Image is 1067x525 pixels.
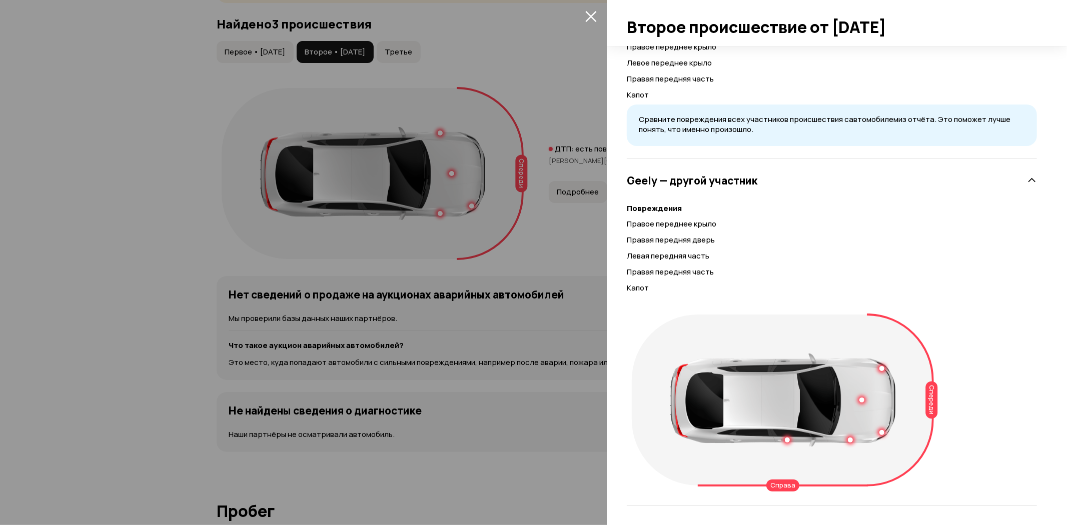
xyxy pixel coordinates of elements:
div: Справа [766,479,799,491]
button: закрыть [583,8,599,24]
h3: Geely — другой участник [627,174,757,187]
strong: Повреждения [627,203,682,213]
div: Спереди [926,381,938,419]
p: Левое переднее крыло [627,57,1037,68]
p: Левая передняя часть [627,250,1037,261]
span: Сравните повреждения всех участников происшествия с автомобилем из отчёта. Это поможет лучше поня... [639,114,1010,135]
p: Правое переднее крыло [627,41,1037,52]
p: Правая передняя дверь [627,234,1037,245]
p: Правая передняя часть [627,73,1037,84]
p: Капот [627,282,1037,293]
p: Капот [627,89,1037,100]
p: Правая передняя часть [627,266,1037,277]
p: Правое переднее крыло [627,218,1037,229]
